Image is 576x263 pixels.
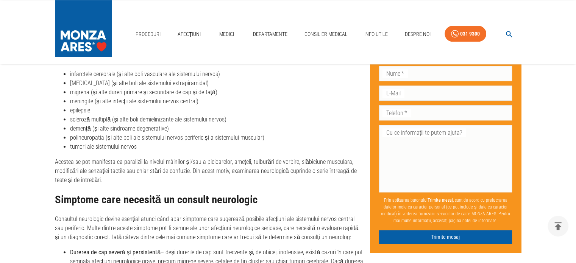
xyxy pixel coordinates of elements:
[55,194,364,206] h2: Simptome care necesită un consult neurologic
[445,26,486,42] a: 031 9300
[175,26,204,42] a: Afecțiuni
[133,26,164,42] a: Proceduri
[70,124,364,133] li: demență (și alte sindroame degenerative)
[70,70,364,79] li: infarctele cerebrale (și alte boli vasculare ale sistemului nervos)
[55,157,364,185] p: Acestea se pot manifesta ca paralizii la nivelul mâinilor și/sau a picioarelor, amețeli, tulburăr...
[55,215,364,242] p: Consultul neurologic devine esențial atunci când apar simptome care sugerează posibile afecțiuni ...
[215,26,239,42] a: Medici
[70,249,161,256] strong: Durerea de cap severă și persistentă
[428,198,453,203] b: Trimite mesaj
[70,115,364,124] li: scleroză multiplă (și alte boli demielinizante ale sistemului nervos)
[379,230,512,244] button: Trimite mesaj
[460,29,480,39] div: 031 9300
[70,142,364,151] li: tumori ale sistemului nervos
[402,26,434,42] a: Despre Noi
[379,194,512,227] p: Prin apăsarea butonului , sunt de acord cu prelucrarea datelor mele cu caracter personal (ce pot ...
[70,97,364,106] li: meningite (și alte infecții ale sistemului nervos central)
[548,216,568,237] button: delete
[70,133,364,142] li: polineuropatia (și alte boli ale sistemului nervos periferic și a sistemului muscular)
[361,26,391,42] a: Info Utile
[70,88,364,97] li: migrena (și alte dureri primare și secundare de cap și de față)
[70,79,364,88] li: [MEDICAL_DATA] (și alte boli ale sistemului extrapiramidal)
[250,26,290,42] a: Departamente
[301,26,350,42] a: Consilier Medical
[70,106,364,115] li: epilepsie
